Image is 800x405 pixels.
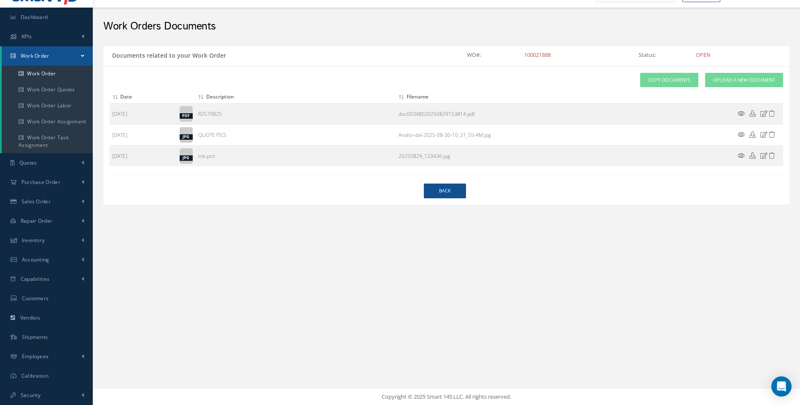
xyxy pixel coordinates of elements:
[399,152,450,160] a: Download
[196,125,396,146] td: QUOTE PICS
[110,146,177,167] td: [DATE]
[180,134,193,140] div: jpg
[196,104,396,125] td: R2570825
[769,110,775,117] a: Delete
[769,152,775,160] a: Delete
[22,256,49,263] span: Accounting
[196,91,396,104] th: Description
[21,52,49,59] span: Work Order
[749,152,756,160] a: Download
[21,217,53,224] span: Repair Order
[110,49,226,59] h5: Documents related to your Work Order
[399,131,491,139] a: Download
[461,51,518,59] label: WO#:
[180,113,193,119] div: pdf
[103,20,789,33] h2: Work Orders Documents
[749,131,756,139] a: Download
[22,353,49,360] span: Employees
[769,131,775,139] a: Delete
[738,152,745,160] a: Preview
[640,73,698,88] a: Copy Documents
[524,51,551,59] span: 100021888
[424,184,466,198] a: Back
[2,66,93,82] a: Work Order
[22,179,60,186] span: Purchase Order
[196,146,396,167] td: inb pict
[20,314,40,321] span: Vendors
[101,393,792,401] div: Copyright © 2025 Smart 145 LLC. All rights reserved.
[632,51,690,59] label: Status:
[760,131,768,139] a: Edit
[2,114,93,130] a: Work Order Assignment
[22,295,49,302] span: Customers
[22,198,51,205] span: Sales Order
[399,110,475,117] a: Download
[749,110,756,117] a: Download
[22,372,48,379] span: Calibration
[22,33,32,40] span: KPIs
[22,333,48,341] span: Shipments
[180,155,193,161] div: jpg
[21,392,40,399] span: Security
[22,237,45,244] span: Inventory
[738,110,745,117] a: Preview
[110,104,177,125] td: [DATE]
[760,110,768,117] a: Edit
[2,82,93,98] a: Work Order Quotes
[2,46,93,66] a: Work Order
[713,77,775,84] span: Upload a New Document
[738,131,745,139] a: Preview
[396,91,733,104] th: Filename
[2,130,93,153] a: Work Order Task Assignment
[705,73,783,88] a: Upload a New Document
[110,125,177,146] td: [DATE]
[771,376,792,397] div: Open Intercom Messenger
[19,159,37,166] span: Quotes
[21,275,50,282] span: Capabilities
[110,91,177,104] th: Date
[696,51,711,59] span: OPEN
[760,152,768,160] a: Edit
[2,98,93,114] a: Work Order Labor
[21,13,48,21] span: Dashboard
